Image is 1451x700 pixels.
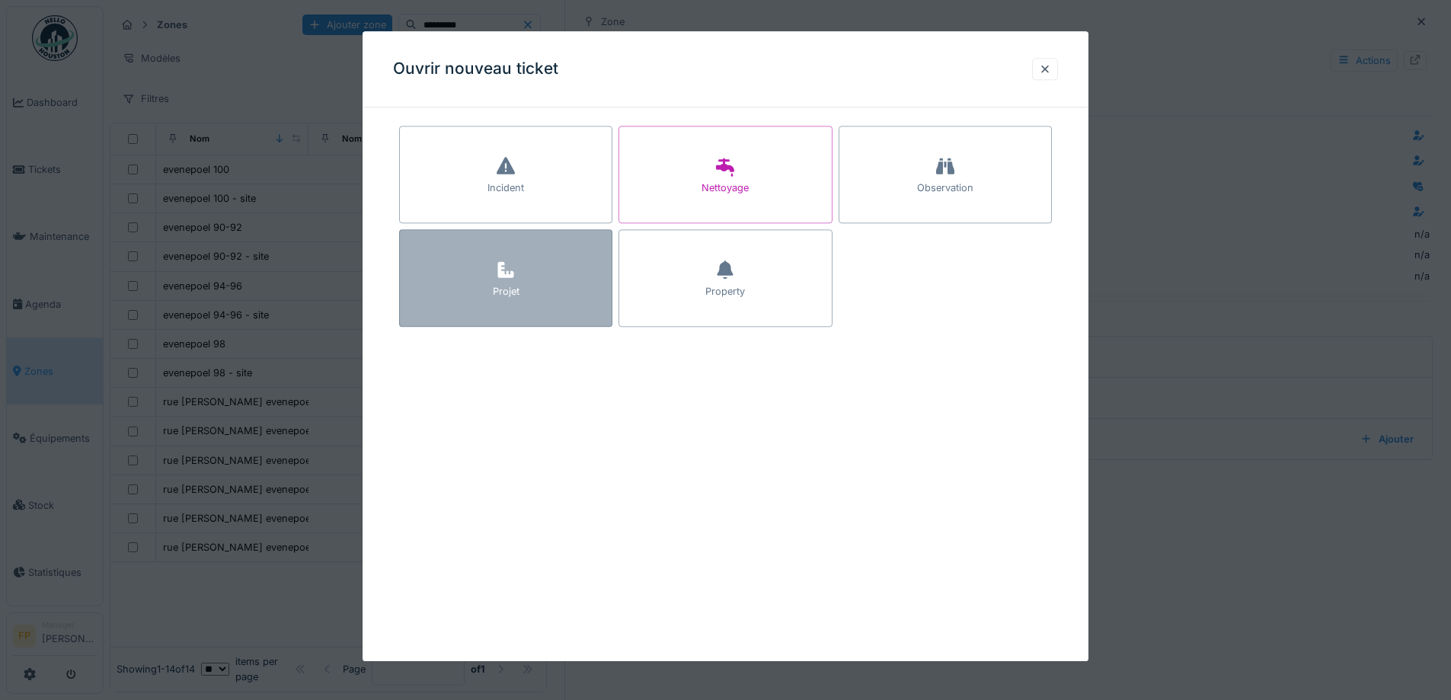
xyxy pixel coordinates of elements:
[705,285,745,299] div: Property
[917,181,973,196] div: Observation
[493,285,519,299] div: Projet
[487,181,524,196] div: Incident
[393,59,558,78] h3: Ouvrir nouveau ticket
[702,181,749,196] div: Nettoyage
